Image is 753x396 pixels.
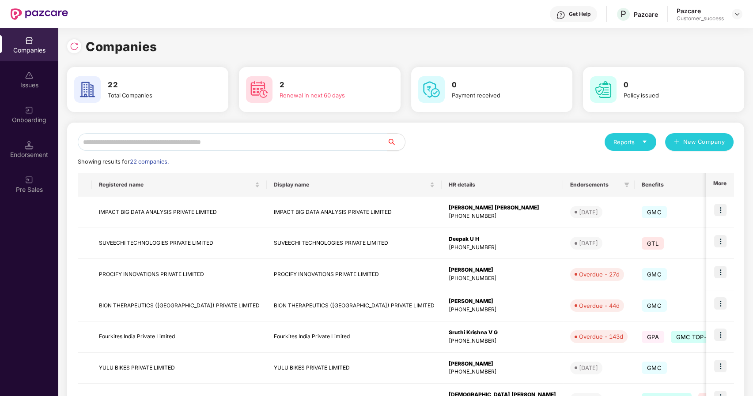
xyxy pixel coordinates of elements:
[267,173,442,197] th: Display name
[280,91,375,100] div: Renewal in next 60 days
[92,259,267,290] td: PROCIFY INNOVATIONS PRIVATE LIMITED
[108,91,204,100] div: Total Companies
[714,297,727,310] img: icon
[714,266,727,278] img: icon
[449,360,556,368] div: [PERSON_NAME]
[74,76,101,103] img: svg+xml;base64,PHN2ZyB4bWxucz0iaHR0cDovL3d3dy53My5vcmcvMjAwMC9zdmciIHdpZHRoPSI2MCIgaGVpZ2h0PSI2MC...
[267,228,442,259] td: SUVEECHI TECHNOLOGIES PRIVATE LIMITED
[642,139,647,145] span: caret-down
[130,158,169,165] span: 22 companies.
[92,197,267,228] td: IMPACT BIG DATA ANALYSIS PRIVATE LIMITED
[579,208,598,217] div: [DATE]
[622,179,631,190] span: filter
[579,239,598,247] div: [DATE]
[267,259,442,290] td: PROCIFY INNOVATIONS PRIVATE LIMITED
[449,235,556,243] div: Deepak U H
[677,15,724,22] div: Customer_success
[624,182,629,187] span: filter
[579,332,623,341] div: Overdue - 143d
[613,138,647,146] div: Reports
[387,138,405,146] span: search
[267,353,442,384] td: YULU BIKES PRIVATE LIMITED
[92,228,267,259] td: SUVEECHI TECHNOLOGIES PRIVATE LIMITED
[683,138,725,146] span: New Company
[92,173,267,197] th: Registered name
[267,290,442,321] td: BION THERAPEUTICS ([GEOGRAPHIC_DATA]) PRIVATE LIMITED
[449,306,556,314] div: [PHONE_NUMBER]
[449,297,556,306] div: [PERSON_NAME]
[714,204,727,216] img: icon
[665,133,734,151] button: plusNew Company
[452,91,548,100] div: Payment received
[449,368,556,376] div: [PHONE_NUMBER]
[442,173,563,197] th: HR details
[449,329,556,337] div: Sruthi Krishna V G
[706,173,734,197] th: More
[99,181,253,188] span: Registered name
[449,212,556,220] div: [PHONE_NUMBER]
[671,331,721,343] span: GMC TOP-UP
[624,79,719,91] h3: 0
[634,10,658,19] div: Pazcare
[449,274,556,283] div: [PHONE_NUMBER]
[25,106,34,115] img: svg+xml;base64,PHN2ZyB3aWR0aD0iMjAiIGhlaWdodD0iMjAiIHZpZXdCb3g9IjAgMCAyMCAyMCIgZmlsbD0ibm9uZSIgeG...
[108,79,204,91] h3: 22
[280,79,375,91] h3: 2
[92,321,267,353] td: Fourkites India Private Limited
[624,91,719,100] div: Policy issued
[579,301,620,310] div: Overdue - 44d
[387,133,405,151] button: search
[642,268,667,280] span: GMC
[556,11,565,19] img: svg+xml;base64,PHN2ZyBpZD0iSGVscC0zMngzMiIgeG1sbnM9Imh0dHA6Ly93d3cudzMub3JnLzIwMDAvc3ZnIiB3aWR0aD...
[579,270,620,279] div: Overdue - 27d
[449,337,556,345] div: [PHONE_NUMBER]
[70,42,79,51] img: svg+xml;base64,PHN2ZyBpZD0iUmVsb2FkLTMyeDMyIiB4bWxucz0iaHR0cDovL3d3dy53My5vcmcvMjAwMC9zdmciIHdpZH...
[25,141,34,149] img: svg+xml;base64,PHN2ZyB3aWR0aD0iMTQuNSIgaGVpZ2h0PSIxNC41IiB2aWV3Qm94PSIwIDAgMTYgMTYiIGZpbGw9Im5vbm...
[677,7,724,15] div: Pazcare
[642,237,664,250] span: GTL
[714,235,727,247] img: icon
[452,79,548,91] h3: 0
[714,360,727,372] img: icon
[246,76,272,103] img: svg+xml;base64,PHN2ZyB4bWxucz0iaHR0cDovL3d3dy53My5vcmcvMjAwMC9zdmciIHdpZHRoPSI2MCIgaGVpZ2h0PSI2MC...
[642,206,667,218] span: GMC
[86,37,157,56] h1: Companies
[642,299,667,312] span: GMC
[449,243,556,252] div: [PHONE_NUMBER]
[78,158,169,165] span: Showing results for
[11,8,68,20] img: New Pazcare Logo
[642,362,667,374] span: GMC
[579,363,598,372] div: [DATE]
[449,204,556,212] div: [PERSON_NAME] [PERSON_NAME]
[570,181,621,188] span: Endorsements
[590,76,617,103] img: svg+xml;base64,PHN2ZyB4bWxucz0iaHR0cDovL3d3dy53My5vcmcvMjAwMC9zdmciIHdpZHRoPSI2MCIgaGVpZ2h0PSI2MC...
[674,139,680,146] span: plus
[418,76,445,103] img: svg+xml;base64,PHN2ZyB4bWxucz0iaHR0cDovL3d3dy53My5vcmcvMjAwMC9zdmciIHdpZHRoPSI2MCIgaGVpZ2h0PSI2MC...
[734,11,741,18] img: svg+xml;base64,PHN2ZyBpZD0iRHJvcGRvd24tMzJ4MzIiIHhtbG5zPSJodHRwOi8vd3d3LnczLm9yZy8yMDAwL3N2ZyIgd2...
[714,329,727,341] img: icon
[92,290,267,321] td: BION THERAPEUTICS ([GEOGRAPHIC_DATA]) PRIVATE LIMITED
[267,197,442,228] td: IMPACT BIG DATA ANALYSIS PRIVATE LIMITED
[569,11,590,18] div: Get Help
[449,266,556,274] div: [PERSON_NAME]
[25,36,34,45] img: svg+xml;base64,PHN2ZyBpZD0iQ29tcGFuaWVzIiB4bWxucz0iaHR0cDovL3d3dy53My5vcmcvMjAwMC9zdmciIHdpZHRoPS...
[25,176,34,184] img: svg+xml;base64,PHN2ZyB3aWR0aD0iMjAiIGhlaWdodD0iMjAiIHZpZXdCb3g9IjAgMCAyMCAyMCIgZmlsbD0ibm9uZSIgeG...
[92,353,267,384] td: YULU BIKES PRIVATE LIMITED
[25,71,34,80] img: svg+xml;base64,PHN2ZyBpZD0iSXNzdWVzX2Rpc2FibGVkIiB4bWxucz0iaHR0cDovL3d3dy53My5vcmcvMjAwMC9zdmciIH...
[274,181,428,188] span: Display name
[267,321,442,353] td: Fourkites India Private Limited
[642,331,664,343] span: GPA
[621,9,626,19] span: P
